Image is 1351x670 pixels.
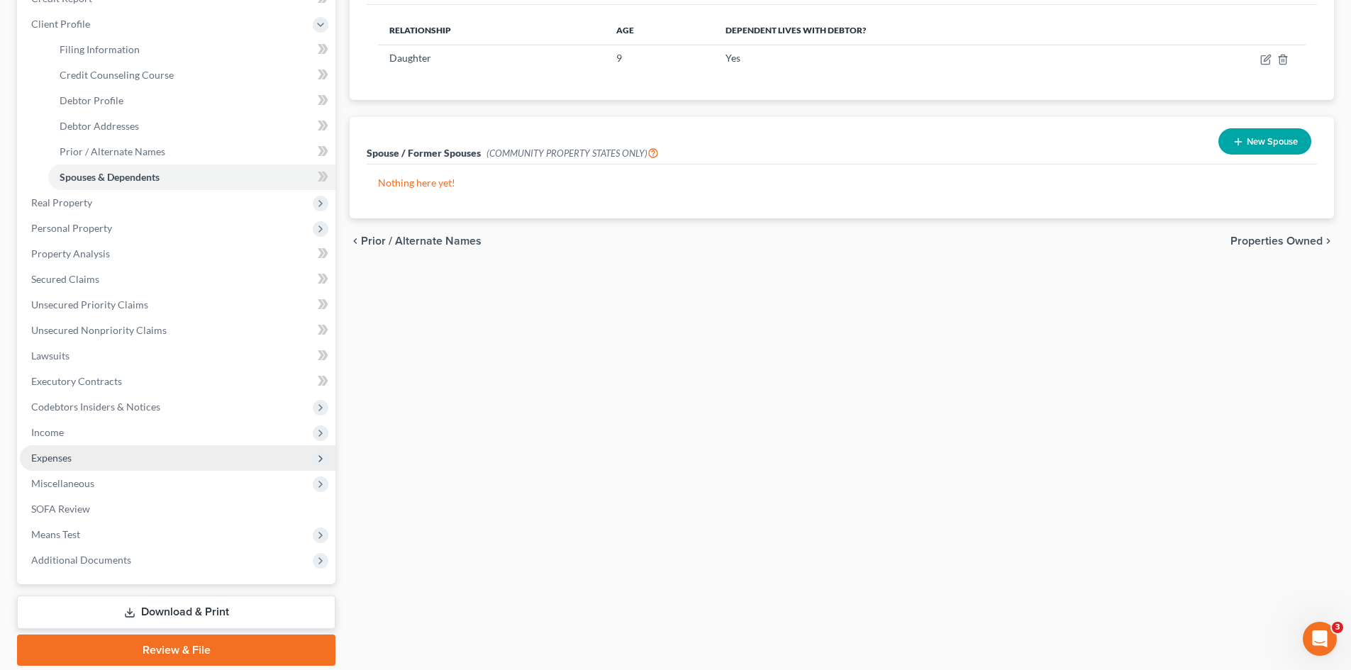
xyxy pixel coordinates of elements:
span: Unsecured Priority Claims [31,298,148,311]
span: Secured Claims [31,273,99,285]
td: 9 [605,45,713,72]
span: Debtor Addresses [60,120,139,132]
span: Property Analysis [31,247,110,259]
a: Download & Print [17,596,335,629]
a: Spouses & Dependents [48,164,335,190]
button: New Spouse [1218,128,1311,155]
th: Dependent lives with debtor? [714,16,1153,45]
a: Secured Claims [20,267,335,292]
span: Credit Counseling Course [60,69,174,81]
a: Debtor Addresses [48,113,335,139]
i: chevron_right [1323,235,1334,247]
span: Expenses [31,452,72,464]
span: Real Property [31,196,92,208]
span: Prior / Alternate Names [361,235,482,247]
a: Lawsuits [20,343,335,369]
span: Executory Contracts [31,375,122,387]
span: Additional Documents [31,554,131,566]
span: Personal Property [31,222,112,234]
th: Relationship [378,16,605,45]
span: Income [31,426,64,438]
td: Daughter [378,45,605,72]
a: Property Analysis [20,241,335,267]
i: chevron_left [350,235,361,247]
a: Prior / Alternate Names [48,139,335,164]
th: Age [605,16,713,45]
span: 3 [1332,622,1343,633]
span: Miscellaneous [31,477,94,489]
a: Credit Counseling Course [48,62,335,88]
a: Unsecured Nonpriority Claims [20,318,335,343]
span: Debtor Profile [60,94,123,106]
span: Codebtors Insiders & Notices [31,401,160,413]
a: Executory Contracts [20,369,335,394]
a: Unsecured Priority Claims [20,292,335,318]
span: SOFA Review [31,503,90,515]
a: Review & File [17,635,335,666]
a: Filing Information [48,37,335,62]
span: Filing Information [60,43,140,55]
span: (COMMUNITY PROPERTY STATES ONLY) [487,147,659,159]
td: Yes [714,45,1153,72]
span: Spouses & Dependents [60,171,160,183]
span: Spouse / Former Spouses [367,147,481,159]
span: Lawsuits [31,350,70,362]
a: SOFA Review [20,496,335,522]
span: Means Test [31,528,80,540]
iframe: Intercom live chat [1303,622,1337,656]
a: Debtor Profile [48,88,335,113]
span: Unsecured Nonpriority Claims [31,324,167,336]
p: Nothing here yet! [378,176,1306,190]
span: Prior / Alternate Names [60,145,165,157]
button: Properties Owned chevron_right [1230,235,1334,247]
span: Client Profile [31,18,90,30]
button: chevron_left Prior / Alternate Names [350,235,482,247]
span: Properties Owned [1230,235,1323,247]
